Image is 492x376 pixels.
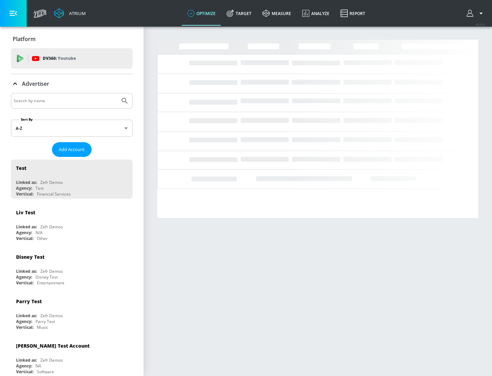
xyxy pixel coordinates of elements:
[221,1,257,26] a: Target
[13,35,36,43] p: Platform
[40,357,63,363] div: Zefr Demos
[40,224,63,230] div: Zefr Demos
[16,357,37,363] div: Linked as:
[11,249,133,287] div: Disney TestLinked as:Zefr DemosAgency:Disney TestVertical:Entertainment
[16,319,32,324] div: Agency:
[16,185,32,191] div: Agency:
[11,293,133,332] div: Parry TestLinked as:Zefr DemosAgency:Parry TestVertical:Music
[19,117,34,122] label: Sort By
[11,120,133,137] div: A-Z
[16,343,90,349] div: [PERSON_NAME] Test Account
[11,29,133,49] div: Platform
[257,1,297,26] a: measure
[182,1,221,26] a: optimize
[14,96,117,105] input: Search by name
[16,224,37,230] div: Linked as:
[16,363,32,369] div: Agency:
[16,165,26,171] div: Test
[16,369,33,375] div: Vertical:
[335,1,371,26] a: Report
[36,230,43,236] div: N/A
[59,146,85,153] span: Add Account
[11,204,133,243] div: Liv TestLinked as:Zefr DemosAgency:N/AVertical:Other
[40,313,63,319] div: Zefr Demos
[16,191,33,197] div: Vertical:
[52,142,92,157] button: Add Account
[16,324,33,330] div: Vertical:
[476,23,485,26] span: v 4.32.0
[37,191,71,197] div: Financial Services
[58,55,76,62] p: Youtube
[16,230,32,236] div: Agency:
[36,363,41,369] div: NA
[37,236,48,241] div: Other
[11,74,133,93] div: Advertiser
[11,160,133,199] div: TestLinked as:Zefr DemosAgency:TestVertical:Financial Services
[16,313,37,319] div: Linked as:
[297,1,335,26] a: Analyze
[36,319,55,324] div: Parry Test
[36,185,44,191] div: Test
[37,369,54,375] div: Software
[66,10,86,16] div: Atrium
[16,298,42,305] div: Parry Test
[37,280,64,286] div: Entertainment
[11,48,133,69] div: DV360: Youtube
[54,8,86,18] a: Atrium
[36,274,58,280] div: Disney Test
[16,209,35,216] div: Liv Test
[16,236,33,241] div: Vertical:
[16,274,32,280] div: Agency:
[16,254,44,260] div: Disney Test
[16,268,37,274] div: Linked as:
[16,280,33,286] div: Vertical:
[16,179,37,185] div: Linked as:
[37,324,48,330] div: Music
[22,80,49,88] p: Advertiser
[40,268,63,274] div: Zefr Demos
[40,179,63,185] div: Zefr Demos
[43,55,76,62] p: DV360:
